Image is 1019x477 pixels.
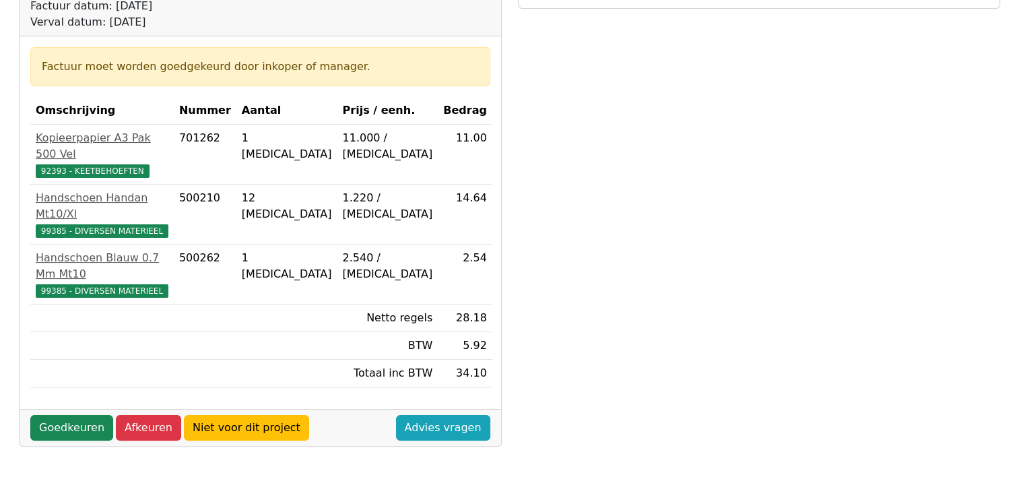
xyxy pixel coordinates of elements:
td: Netto regels [337,305,438,332]
div: Handschoen Blauw 0.7 Mm Mt10 [36,250,168,282]
div: 1.220 / [MEDICAL_DATA] [342,190,432,222]
th: Nummer [174,97,236,125]
td: Totaal inc BTW [337,360,438,387]
a: Handschoen Blauw 0.7 Mm Mt1099385 - DIVERSEN MATERIEEL [36,250,168,298]
td: 34.10 [438,360,492,387]
div: 1 [MEDICAL_DATA] [242,130,332,162]
td: 28.18 [438,305,492,332]
a: Advies vragen [396,415,490,441]
td: 2.54 [438,245,492,305]
div: Handschoen Handan Mt10/Xl [36,190,168,222]
a: Afkeuren [116,415,181,441]
td: 5.92 [438,332,492,360]
span: 99385 - DIVERSEN MATERIEEL [36,224,168,238]
span: 99385 - DIVERSEN MATERIEEL [36,284,168,298]
td: 701262 [174,125,236,185]
div: Verval datum: [DATE] [30,14,404,30]
th: Omschrijving [30,97,174,125]
div: 2.540 / [MEDICAL_DATA] [342,250,432,282]
div: 12 [MEDICAL_DATA] [242,190,332,222]
td: 11.00 [438,125,492,185]
th: Prijs / eenh. [337,97,438,125]
td: BTW [337,332,438,360]
td: 500210 [174,185,236,245]
th: Bedrag [438,97,492,125]
td: 14.64 [438,185,492,245]
a: Kopieerpapier A3 Pak 500 Vel92393 - KEETBEHOEFTEN [36,130,168,179]
a: Niet voor dit project [184,415,309,441]
a: Goedkeuren [30,415,113,441]
div: Factuur moet worden goedgekeurd door inkoper of manager. [42,59,479,75]
th: Aantal [236,97,337,125]
span: 92393 - KEETBEHOEFTEN [36,164,150,178]
div: 1 [MEDICAL_DATA] [242,250,332,282]
a: Handschoen Handan Mt10/Xl99385 - DIVERSEN MATERIEEL [36,190,168,238]
td: 500262 [174,245,236,305]
div: Kopieerpapier A3 Pak 500 Vel [36,130,168,162]
div: 11.000 / [MEDICAL_DATA] [342,130,432,162]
